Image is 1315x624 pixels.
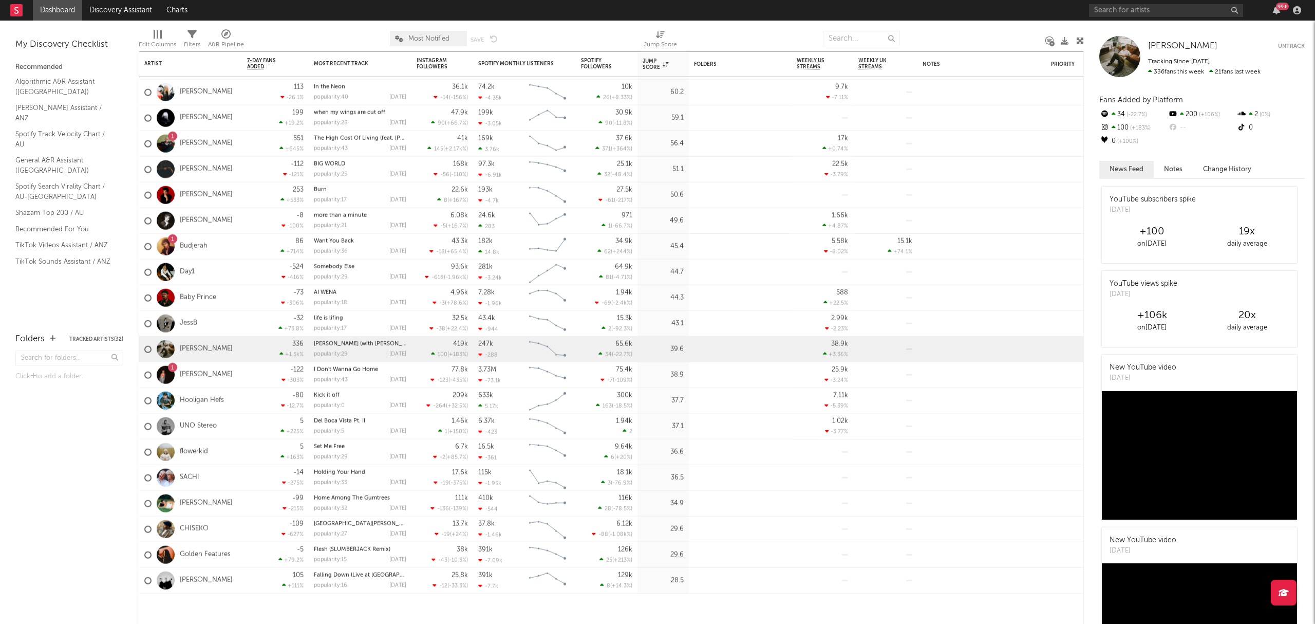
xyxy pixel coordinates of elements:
[389,197,406,203] div: [DATE]
[524,182,571,208] svg: Chart title
[478,237,493,244] div: 182k
[1089,4,1243,17] input: Search for artists
[823,31,900,46] input: Search...
[280,197,304,204] div: +533 %
[596,94,632,101] div: ( )
[180,576,233,585] a: [PERSON_NAME]
[314,238,406,244] div: Want You Back
[1148,59,1210,65] span: Tracking Since: [DATE]
[314,120,348,126] div: popularity: 28
[314,547,390,553] a: Flesh (SLUMBERJACK Remix)
[445,146,466,152] span: +2.17k %
[139,39,176,51] div: Edit Columns
[1197,112,1220,118] span: +106 %
[314,136,441,141] a: The High Cost Of Living (feat. [PERSON_NAME])
[444,198,447,204] span: 8
[1129,125,1151,131] span: +183 %
[1148,69,1261,75] span: 21 fans last week
[613,301,631,306] span: -2.4k %
[314,290,336,296] a: AI WENA
[15,224,113,235] a: Recommended For You
[831,315,848,321] div: 2.99k
[643,86,684,98] div: 60.2
[832,212,848,218] div: 1.66k
[314,573,431,578] a: Falling Down (Live at [GEOGRAPHIC_DATA])
[15,181,113,202] a: Spotify Search Virality Chart / AU-[GEOGRAPHIC_DATA]
[602,223,632,229] div: ( )
[180,396,224,405] a: Hooligan Hefs
[293,315,304,321] div: -32
[447,224,466,229] span: +16.7 %
[314,172,347,177] div: popularity: 25
[615,263,632,270] div: 64.9k
[581,58,617,70] div: Spotify Followers
[431,275,444,281] span: -618
[450,95,466,101] span: -156 %
[446,121,466,126] span: +66.7 %
[478,197,499,204] div: -4.7k
[293,135,304,141] div: 551
[445,275,466,281] span: -1.96k %
[314,213,367,218] a: more than a minute
[858,58,897,70] span: Weekly UK Streams
[1278,41,1305,51] button: Untrack
[643,137,684,150] div: 56.4
[1199,322,1294,334] div: daily average
[15,61,123,74] div: Recommended
[643,240,684,252] div: 45.4
[598,120,632,126] div: ( )
[605,121,612,126] span: 90
[293,186,304,193] div: 253
[314,84,406,90] div: In the Neon
[611,95,631,101] span: +8.33 %
[433,300,468,306] div: ( )
[597,248,632,255] div: ( )
[15,102,113,123] a: [PERSON_NAME] Assistant / ANZ
[314,521,417,527] a: [GEOGRAPHIC_DATA][PERSON_NAME]
[1125,112,1147,118] span: -22.7 %
[599,274,632,281] div: ( )
[278,325,304,332] div: +73.8 %
[180,191,233,199] a: [PERSON_NAME]
[836,289,848,296] div: 588
[608,326,611,332] span: 2
[434,94,468,101] div: ( )
[478,120,502,126] div: -3.05k
[598,197,632,204] div: ( )
[314,300,347,306] div: popularity: 18
[616,289,632,296] div: 1.94k
[643,266,684,278] div: 44.7
[605,198,614,204] span: -61
[314,187,327,193] a: Burn
[389,146,406,152] div: [DATE]
[1199,226,1294,238] div: 19 x
[478,289,495,296] div: 7.28k
[1258,112,1270,118] span: 0 %
[1099,108,1168,121] div: 34
[825,325,848,332] div: -2.23 %
[478,160,495,167] div: 97.3k
[144,61,221,67] div: Artist
[595,145,632,152] div: ( )
[1110,205,1196,215] div: [DATE]
[451,109,468,116] div: 47.9k
[471,37,484,43] button: Save
[294,83,304,90] div: 113
[281,300,304,306] div: -306 %
[314,249,348,254] div: popularity: 36
[643,112,684,124] div: 59.1
[436,326,445,332] span: -38
[180,114,233,122] a: [PERSON_NAME]
[451,172,466,178] span: -110 %
[314,197,347,203] div: popularity: 17
[622,83,632,90] div: 10k
[314,367,378,373] a: I Don't Wanna Go Home
[314,187,406,193] div: Burn
[1236,121,1305,135] div: 0
[314,316,406,321] div: life is lifing
[180,345,233,354] a: [PERSON_NAME]
[822,223,848,229] div: +4.87 %
[612,224,631,229] span: -66.7 %
[314,213,406,218] div: more than a minute
[283,171,304,178] div: -121 %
